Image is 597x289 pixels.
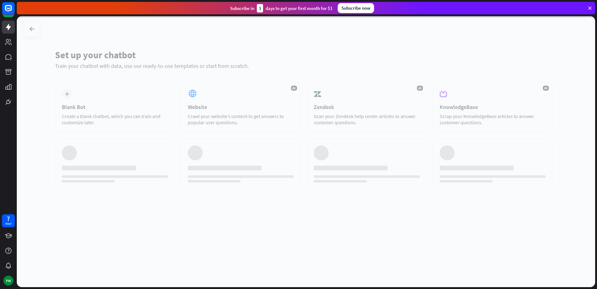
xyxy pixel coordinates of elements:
[5,221,12,226] div: days
[338,3,374,13] div: Subscribe now
[257,4,263,12] div: 3
[7,216,10,221] div: 7
[230,4,333,12] div: Subscribe in days to get your first month for $1
[3,276,13,286] div: PM
[2,214,15,227] a: 7 days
